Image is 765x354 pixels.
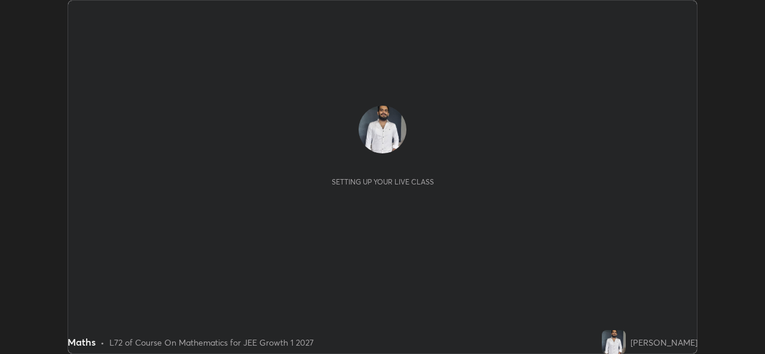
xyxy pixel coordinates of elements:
div: • [100,336,105,349]
img: 5223b9174de944a8bbe79a13f0b6fb06.jpg [359,106,406,153]
img: 5223b9174de944a8bbe79a13f0b6fb06.jpg [602,330,626,354]
div: Maths [68,335,96,349]
div: [PERSON_NAME] [631,336,697,349]
div: L72 of Course On Mathematics for JEE Growth 1 2027 [109,336,314,349]
div: Setting up your live class [332,177,434,186]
